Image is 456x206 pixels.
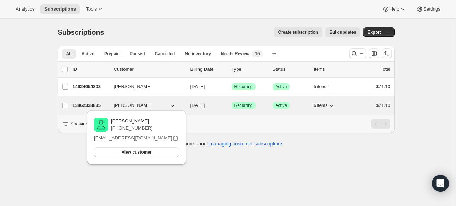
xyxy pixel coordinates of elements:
[114,83,152,90] span: [PERSON_NAME]
[314,84,328,90] span: 5 items
[371,119,390,129] nav: Pagination
[314,82,335,92] button: 5 items
[73,66,108,73] p: ID
[363,27,385,37] button: Export
[130,51,145,57] span: Paused
[389,6,399,12] span: Help
[73,66,390,73] div: IDCustomerBilling DateTypeStatusItemsTotal
[274,27,322,37] button: Create subscription
[378,4,410,14] button: Help
[190,84,205,89] span: [DATE]
[82,51,94,57] span: Active
[432,175,449,192] div: Open Intercom Messenger
[314,66,349,73] div: Items
[94,135,172,142] p: [EMAIL_ADDRESS][DOMAIN_NAME]
[155,51,175,57] span: Cancelled
[314,101,335,110] button: 6 items
[16,6,34,12] span: Analytics
[44,6,76,12] span: Subscriptions
[114,66,185,73] p: Customer
[94,147,179,157] button: View customer
[73,102,108,109] p: 13862338835
[110,100,180,111] button: [PERSON_NAME]
[111,118,152,125] p: [PERSON_NAME]
[73,101,390,110] div: 13862338835[PERSON_NAME][DATE]SuccessRecurringSuccessActive6 items$71.10
[273,66,308,73] p: Status
[209,141,283,147] a: managing customer subscriptions
[104,51,120,57] span: Prepaid
[276,103,287,108] span: Active
[11,4,39,14] button: Analytics
[382,48,392,58] button: Sort the results
[367,29,381,35] span: Export
[82,4,108,14] button: Tools
[234,103,253,108] span: Recurring
[268,49,280,59] button: Create new view
[58,28,104,36] span: Subscriptions
[185,51,211,57] span: No inventory
[376,84,390,89] span: $71.10
[423,6,440,12] span: Settings
[276,84,287,90] span: Active
[86,6,97,12] span: Tools
[380,66,390,73] p: Total
[325,27,360,37] button: Bulk updates
[234,84,253,90] span: Recurring
[232,66,267,73] div: Type
[122,149,151,155] span: View customer
[255,51,260,57] span: 15
[190,66,226,73] p: Billing Date
[329,29,356,35] span: Bulk updates
[278,29,318,35] span: Create subscription
[111,125,152,132] p: [PHONE_NUMBER]
[110,81,180,92] button: [PERSON_NAME]
[71,120,110,127] p: Showing 1 to 2 of 2
[40,4,80,14] button: Subscriptions
[349,48,366,58] button: Search and filter results
[94,118,108,132] img: variant image
[221,51,250,57] span: Needs Review
[376,103,390,108] span: $71.10
[314,103,328,108] span: 6 items
[369,48,379,58] button: Customize table column order and visibility
[66,51,72,57] span: All
[190,103,205,108] span: [DATE]
[73,83,108,90] p: 14924054803
[114,102,152,109] span: [PERSON_NAME]
[169,140,283,147] p: Learn more about
[412,4,445,14] button: Settings
[73,82,390,92] div: 14924054803[PERSON_NAME][DATE]SuccessRecurringSuccessActive5 items$71.10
